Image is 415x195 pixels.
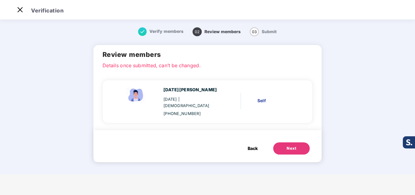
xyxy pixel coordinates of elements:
[248,145,258,152] span: Back
[242,142,264,155] button: Back
[138,27,147,36] img: svg+xml;base64,PHN2ZyB4bWxucz0iaHR0cDovL3d3dy53My5vcmcvMjAwMC9zdmciIHdpZHRoPSIxNiIgaGVpZ2h0PSIxNi...
[193,27,202,36] span: 02
[163,96,219,109] div: [DATE]
[103,62,312,67] p: Details once submitted, can’t be changed.
[273,142,310,155] button: Next
[262,29,277,34] span: Submit
[149,29,183,34] span: Verify members
[204,29,241,34] span: Review members
[124,86,148,103] img: svg+xml;base64,PHN2ZyBpZD0iRW1wbG95ZWVfbWFsZSIgeG1sbnM9Imh0dHA6Ly93d3cudzMub3JnLzIwMDAvc3ZnIiB3aW...
[163,110,219,117] div: [PHONE_NUMBER]
[257,97,294,104] div: Self
[287,145,296,151] div: Next
[163,97,209,108] span: | [DEMOGRAPHIC_DATA]
[103,50,312,60] h2: Review members
[250,27,259,36] span: 03
[163,86,219,93] div: [DATE][PERSON_NAME]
